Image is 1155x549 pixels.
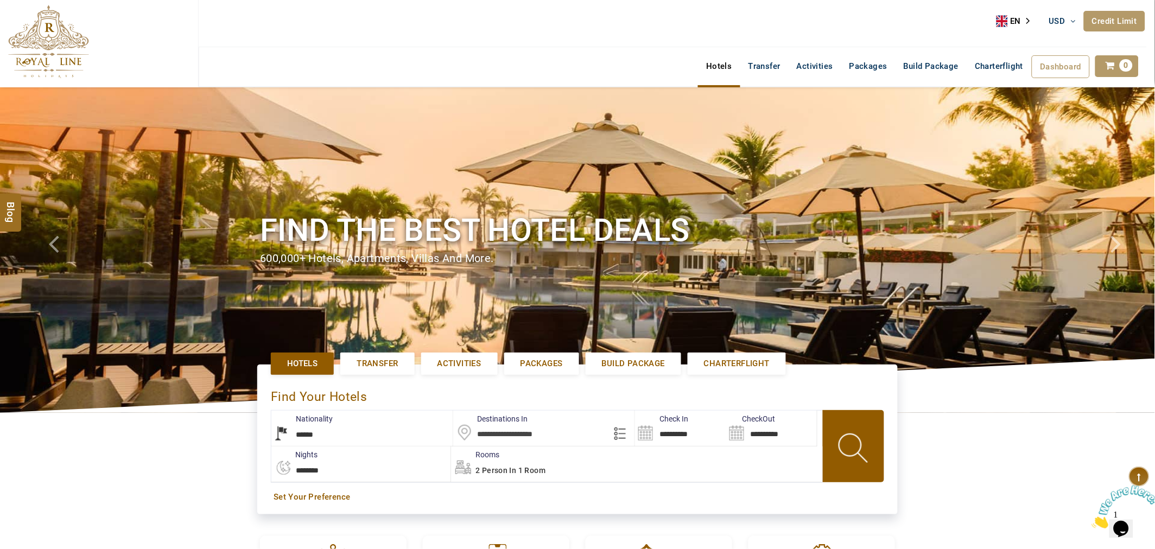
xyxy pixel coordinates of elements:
[726,411,817,446] input: Search
[475,466,545,475] span: 2 Person in 1 Room
[841,55,896,77] a: Packages
[1095,55,1139,77] a: 0
[271,449,318,460] label: nights
[1040,62,1082,72] span: Dashboard
[340,353,414,375] a: Transfer
[602,358,665,369] span: Build Package
[274,491,881,503] a: Set Your Preference
[586,353,681,375] a: Build Package
[1084,11,1145,31] a: Credit Limit
[451,449,499,460] label: Rooms
[896,55,967,77] a: Build Package
[260,251,895,266] div: 600,000+ hotels, apartments, villas and more.
[997,13,1038,29] a: EN
[635,411,726,446] input: Search
[704,358,770,369] span: Charterflight
[789,55,841,77] a: Activities
[4,202,18,211] span: Blog
[8,5,89,78] img: The Royal Line Holidays
[504,353,579,375] a: Packages
[271,413,333,424] label: Nationality
[698,55,740,77] a: Hotels
[726,413,776,424] label: CheckOut
[997,13,1038,29] div: Language
[260,210,895,251] h1: Find the best hotel deals
[287,358,318,369] span: Hotels
[967,55,1031,77] a: Charterflight
[271,353,334,375] a: Hotels
[4,4,72,47] img: Chat attention grabber
[421,353,498,375] a: Activities
[1049,16,1065,26] span: USD
[271,378,884,410] div: Find Your Hotels
[997,13,1038,29] aside: Language selected: English
[688,353,786,375] a: Charterflight
[453,413,528,424] label: Destinations In
[975,61,1023,71] span: Charterflight
[740,55,789,77] a: Transfer
[357,358,398,369] span: Transfer
[437,358,481,369] span: Activities
[1120,59,1133,72] span: 0
[521,358,563,369] span: Packages
[1088,481,1155,533] iframe: chat widget
[635,413,688,424] label: Check In
[4,4,9,14] span: 1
